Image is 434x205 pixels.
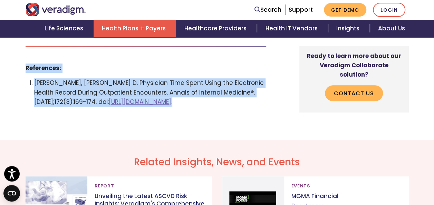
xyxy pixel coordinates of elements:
[254,5,281,14] a: Search
[109,98,171,106] a: [URL][DOMAIN_NAME]
[301,155,426,197] iframe: Drift Chat Widget
[94,20,176,37] a: Health Plans + Payers
[257,20,328,37] a: Health IT Vendors
[324,3,366,17] a: Get Demo
[373,3,405,17] a: Login
[328,20,370,37] a: Insights
[26,3,86,16] img: Veradigm logo
[307,52,401,79] strong: Ready to learn more about our Veradigm Collaborate solution?
[291,193,402,200] p: MGMA Financial
[289,6,313,14] a: Support
[26,64,61,72] strong: References:
[325,85,383,101] a: Contact Us
[370,20,413,37] a: About Us
[291,180,310,192] span: Events
[34,78,266,107] li: [PERSON_NAME], [PERSON_NAME] D. Physician Time Spent Using the Electronic Health Record During Ou...
[26,156,409,168] h2: Related Insights, News, and Events
[94,180,114,192] span: Report
[36,20,94,37] a: Life Sciences
[3,185,20,202] button: Open CMP widget
[176,20,257,37] a: Healthcare Providers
